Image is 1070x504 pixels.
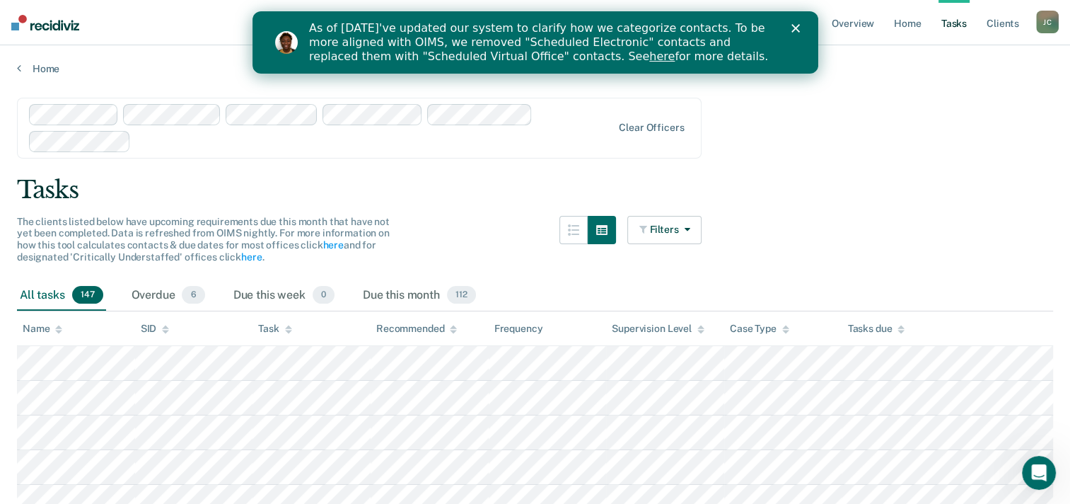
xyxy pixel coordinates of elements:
div: Due this week0 [231,280,337,311]
button: JC [1036,11,1059,33]
div: SID [141,323,170,335]
span: The clients listed below have upcoming requirements due this month that have not yet been complet... [17,216,390,263]
div: Frequency [494,323,543,335]
button: Filters [627,216,702,244]
div: Tasks due [847,323,905,335]
div: Clear officers [619,122,684,134]
span: 112 [447,286,476,304]
a: Home [17,62,1053,75]
div: Recommended [376,323,457,335]
iframe: Intercom live chat banner [252,11,818,74]
div: Tasks [17,176,1053,205]
div: Name [23,323,62,335]
a: here [241,251,262,263]
span: 6 [182,286,204,304]
div: J C [1036,11,1059,33]
div: Supervision Level [612,323,704,335]
span: 147 [72,286,103,304]
iframe: Intercom live chat [1022,456,1056,490]
div: Task [258,323,291,335]
div: Due this month112 [360,280,479,311]
span: 0 [313,286,335,304]
a: here [322,239,343,251]
img: Recidiviz [11,15,79,30]
div: Overdue6 [129,280,208,311]
div: Case Type [730,323,789,335]
a: here [397,38,422,52]
div: All tasks147 [17,280,106,311]
div: Close [539,13,553,21]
